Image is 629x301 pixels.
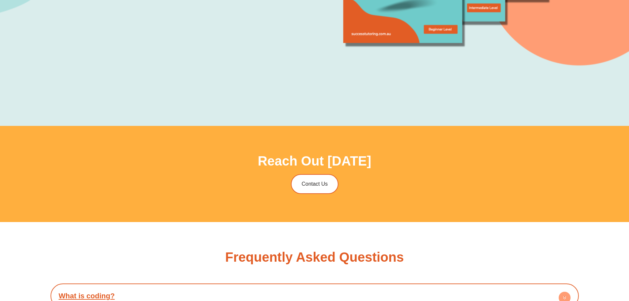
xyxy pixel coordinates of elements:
iframe: Chat Widget [519,226,629,301]
h2: Frequently Asked Questions [225,250,404,264]
a: What is coding? [59,292,115,300]
a: Contact Us [291,174,338,194]
h2: Reach Out [DATE] [51,154,579,168]
span: Contact Us [301,181,328,187]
